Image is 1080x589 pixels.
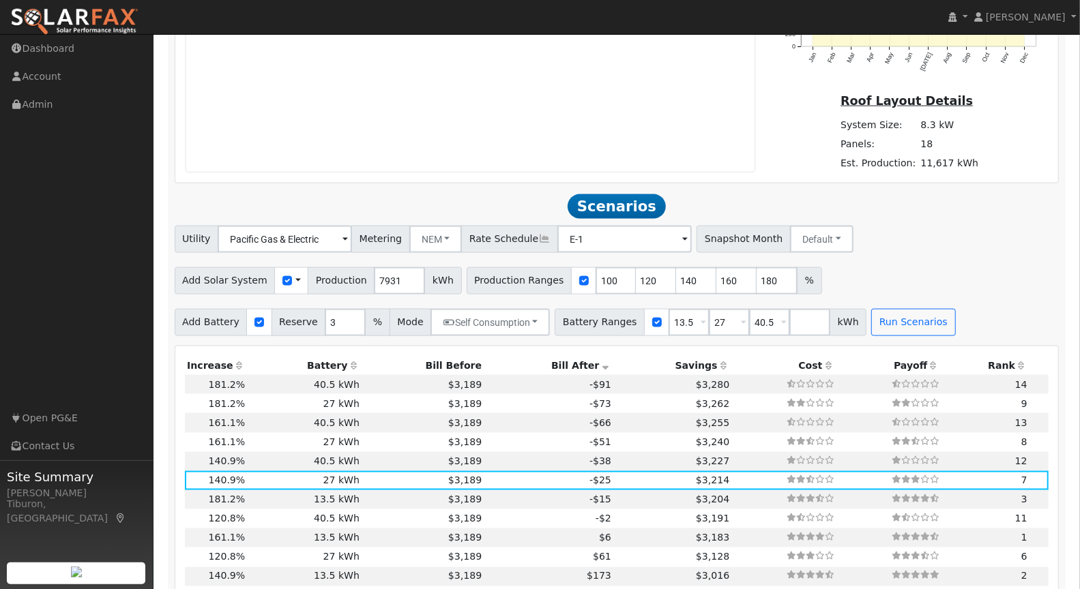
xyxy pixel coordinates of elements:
span: $3,189 [448,494,482,505]
text: Nov [1000,52,1011,65]
td: 8.3 kW [918,116,981,135]
span: $3,189 [448,398,482,409]
span: kWh [424,267,461,294]
button: Default [790,226,853,253]
td: 18 [918,135,981,154]
td: System Size: [838,116,918,135]
span: -$73 [589,398,611,409]
span: $3,189 [448,417,482,428]
input: Select a Utility [218,226,352,253]
span: 181.2% [209,398,246,409]
img: retrieve [71,567,82,577]
span: $3,189 [448,513,482,524]
span: -$66 [589,417,611,428]
span: 120.8% [209,513,246,524]
th: Bill After [484,356,614,375]
span: Scenarios [568,194,665,219]
span: Site Summary [7,468,146,486]
button: Run Scenarios [871,309,955,336]
span: Utility [175,226,219,253]
th: Increase [185,356,248,375]
span: $3,189 [448,436,482,447]
text: Jan [808,52,818,63]
span: $3,016 [696,571,729,582]
span: $3,227 [696,455,729,466]
a: Map [115,513,127,524]
input: Select a Rate Schedule [557,226,692,253]
span: 120.8% [209,552,246,562]
span: 140.9% [209,455,246,466]
span: $6 [599,532,611,543]
span: 2 [1021,571,1027,582]
text: Mar [846,52,857,64]
u: Roof Layout Details [841,94,973,108]
span: -$38 [589,455,611,466]
text: 200 [785,31,796,38]
td: Est. Production: [838,154,918,173]
span: 7 [1021,474,1027,485]
span: 161.1% [209,436,246,447]
text: Jun [904,52,914,63]
span: 161.1% [209,417,246,428]
span: % [797,267,821,294]
span: $3,189 [448,552,482,562]
text: 0 [792,44,796,50]
span: 140.9% [209,474,246,485]
span: Snapshot Month [697,226,791,253]
span: Cost [798,360,822,371]
button: NEM [409,226,463,253]
div: [PERSON_NAME] [7,486,146,500]
text: Oct [981,52,991,63]
span: Metering [351,226,410,253]
span: $3,191 [696,513,729,524]
span: -$25 [589,474,611,485]
span: $3,280 [696,379,729,390]
td: 40.5 kWh [248,452,362,471]
span: 140.9% [209,571,246,582]
span: $3,189 [448,532,482,543]
td: 11,617 kWh [918,154,981,173]
div: Tiburon, [GEOGRAPHIC_DATA] [7,497,146,526]
td: 27 kWh [248,394,362,413]
span: 9 [1021,398,1027,409]
span: $3,183 [696,532,729,543]
span: 14 [1015,379,1027,390]
td: 13.5 kWh [248,567,362,586]
span: 181.2% [209,379,246,390]
span: $3,214 [696,474,729,485]
td: 40.5 kWh [248,413,362,432]
span: Production [308,267,375,294]
span: 6 [1021,552,1027,562]
span: $3,128 [696,552,729,562]
span: 12 [1015,455,1027,466]
span: % [365,309,390,336]
button: Self Consumption [430,309,550,336]
span: Add Solar System [175,267,276,294]
span: Add Battery [175,309,248,336]
span: $3,262 [696,398,729,409]
span: 161.1% [209,532,246,543]
td: 27 kWh [248,547,362,567]
span: $173 [587,571,611,582]
span: -$51 [589,436,611,447]
span: Savings [675,360,718,371]
span: 3 [1021,494,1027,505]
span: 181.2% [209,494,246,505]
span: $3,189 [448,455,482,466]
td: 40.5 kWh [248,509,362,528]
span: kWh [830,309,866,336]
td: 13.5 kWh [248,528,362,547]
span: 8 [1021,436,1027,447]
span: Production Ranges [467,267,572,294]
td: 40.5 kWh [248,375,362,394]
span: $3,240 [696,436,729,447]
td: Panels: [838,135,918,154]
span: -$91 [589,379,611,390]
text: [DATE] [919,52,933,72]
span: $3,189 [448,474,482,485]
span: 11 [1015,513,1027,524]
span: $3,255 [696,417,729,428]
text: Apr [866,52,876,63]
text: Dec [1019,52,1030,65]
span: -$15 [589,494,611,505]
